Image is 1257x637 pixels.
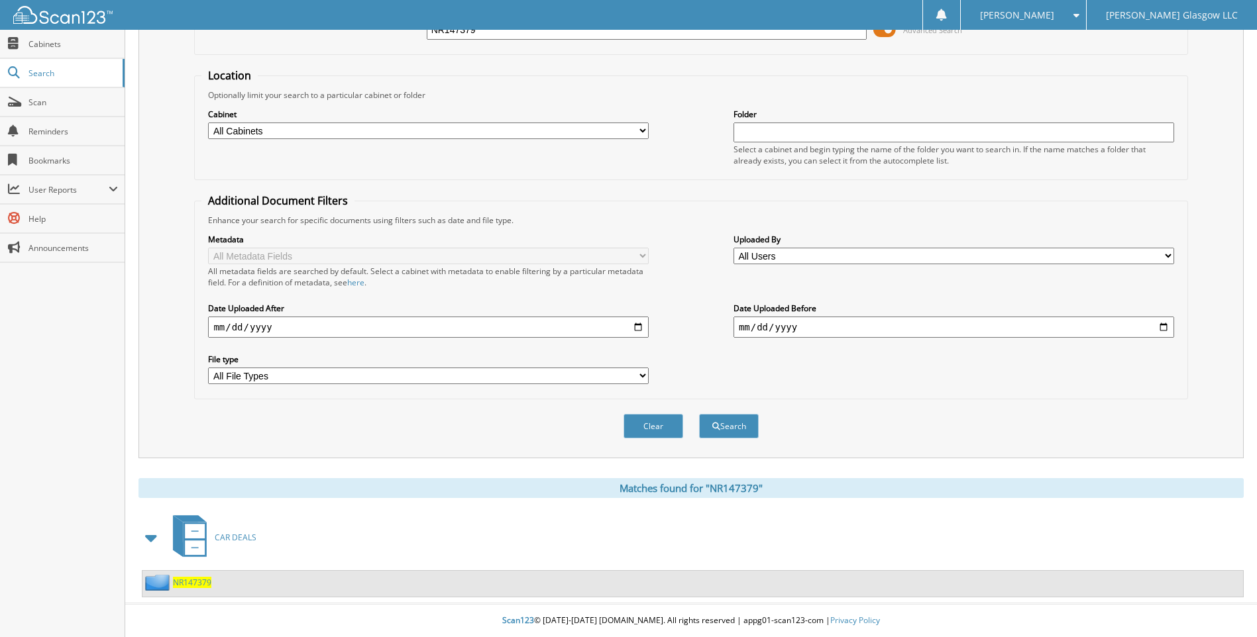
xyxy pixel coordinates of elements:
img: folder2.png [145,574,173,591]
label: Folder [734,109,1174,120]
div: All metadata fields are searched by default. Select a cabinet with metadata to enable filtering b... [208,266,649,288]
div: Optionally limit your search to a particular cabinet or folder [201,89,1180,101]
label: Date Uploaded After [208,303,649,314]
a: Privacy Policy [830,614,880,626]
span: [PERSON_NAME] Glasgow LLC [1106,11,1238,19]
label: Metadata [208,234,649,245]
div: Select a cabinet and begin typing the name of the folder you want to search in. If the name match... [734,144,1174,166]
span: Cabinets [28,38,118,50]
a: NR147379 [173,577,211,588]
span: CAR DEALS [215,532,256,543]
label: File type [208,354,649,365]
span: [PERSON_NAME] [980,11,1054,19]
label: Uploaded By [734,234,1174,245]
span: Reminders [28,126,118,137]
input: start [208,317,649,338]
span: Announcements [28,242,118,254]
img: scan123-logo-white.svg [13,6,113,24]
label: Date Uploaded Before [734,303,1174,314]
span: Bookmarks [28,155,118,166]
legend: Additional Document Filters [201,193,355,208]
a: CAR DEALS [165,511,256,563]
div: Enhance your search for specific documents using filters such as date and file type. [201,215,1180,226]
span: Advanced Search [903,25,962,35]
input: end [734,317,1174,338]
iframe: Chat Widget [1191,573,1257,637]
legend: Location [201,68,258,83]
div: © [DATE]-[DATE] [DOMAIN_NAME]. All rights reserved | appg01-scan123-com | [125,605,1257,637]
div: Matches found for "NR147379" [138,478,1244,498]
span: Search [28,68,116,79]
span: Help [28,213,118,224]
span: User Reports [28,184,109,195]
button: Clear [624,414,683,438]
label: Cabinet [208,109,649,120]
a: here [347,277,364,288]
span: Scan123 [502,614,534,626]
span: Scan [28,97,118,108]
button: Search [699,414,759,438]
